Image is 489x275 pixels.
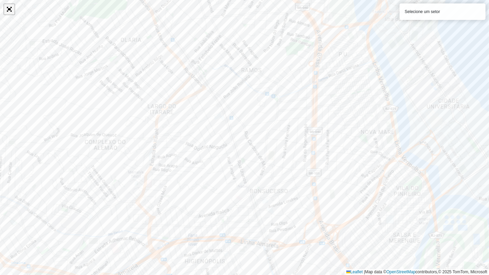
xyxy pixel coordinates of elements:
[345,269,489,275] div: Map data © contributors,© 2025 TomTom, Microsoft
[400,3,486,20] div: Selecione um setor
[346,269,363,274] a: Leaflet
[364,269,365,274] span: |
[387,269,416,274] a: OpenStreetMap
[4,4,14,14] a: Abrir mapa em tela cheia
